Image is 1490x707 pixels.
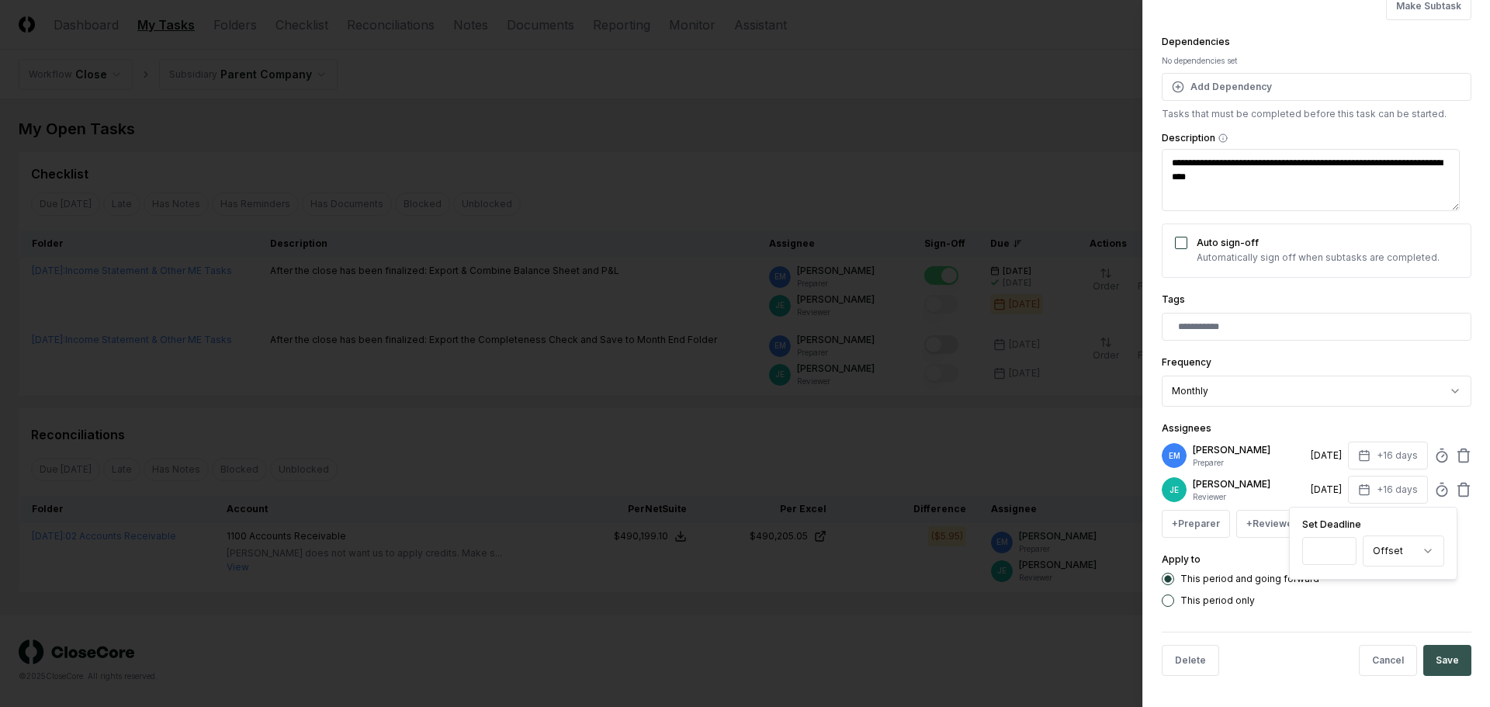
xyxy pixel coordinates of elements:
[1162,553,1201,565] label: Apply to
[1193,491,1305,503] p: Reviewer
[1348,476,1428,504] button: +16 days
[1180,574,1319,584] label: This period and going forward
[1218,133,1228,143] button: Description
[1302,520,1444,529] label: Set Deadline
[1162,422,1211,434] label: Assignees
[1423,645,1471,676] button: Save
[1162,36,1230,47] label: Dependencies
[1193,477,1305,491] p: [PERSON_NAME]
[1162,133,1471,143] label: Description
[1162,293,1185,305] label: Tags
[1162,55,1471,67] div: No dependencies set
[1169,450,1180,462] span: EM
[1193,443,1305,457] p: [PERSON_NAME]
[1180,596,1255,605] label: This period only
[1359,645,1417,676] button: Cancel
[1197,251,1440,265] p: Automatically sign off when subtasks are completed.
[1162,510,1230,538] button: +Preparer
[1162,645,1219,676] button: Delete
[1169,484,1179,496] span: JE
[1197,237,1259,248] label: Auto sign-off
[1162,73,1471,101] button: Add Dependency
[1162,356,1211,368] label: Frequency
[1311,483,1342,497] div: [DATE]
[1162,107,1471,121] p: Tasks that must be completed before this task can be started.
[1348,442,1428,470] button: +16 days
[1193,457,1305,469] p: Preparer
[1236,510,1307,538] button: +Reviewer
[1311,449,1342,463] div: [DATE]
